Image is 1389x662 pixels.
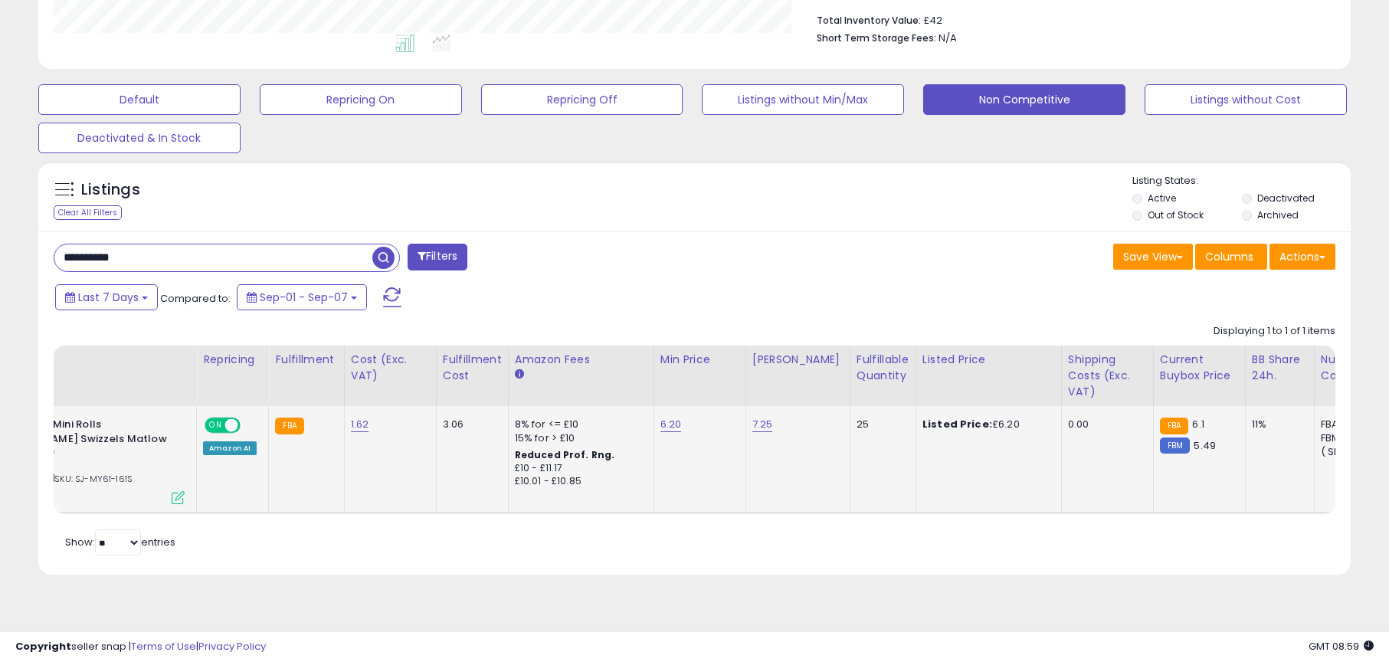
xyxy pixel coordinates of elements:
button: Columns [1195,244,1267,270]
span: OFF [238,419,263,432]
button: Filters [408,244,467,270]
span: | SKU: SJ-MY61-161S [42,473,133,485]
span: 6.1 [1192,417,1204,431]
div: [PERSON_NAME] [752,352,844,368]
span: Columns [1205,249,1253,264]
span: Sep-01 - Sep-07 [260,290,348,305]
div: £10.01 - £10.85 [515,475,642,488]
a: 6.20 [660,417,682,432]
span: Show: entries [65,535,175,549]
div: FBM: 4 [1321,431,1371,445]
button: Sep-01 - Sep-07 [237,284,367,310]
div: Fulfillable Quantity [857,352,909,384]
div: Repricing [203,352,262,368]
div: Fulfillment Cost [443,352,502,384]
div: 15% for > £10 [515,431,642,445]
span: N/A [939,31,957,45]
b: Total Inventory Value: [817,14,921,27]
div: Listed Price [922,352,1055,368]
span: 5.49 [1194,438,1216,453]
div: Num of Comp. [1321,352,1377,384]
div: £6.20 [922,418,1050,431]
button: Actions [1269,244,1335,270]
button: Save View [1113,244,1193,270]
button: Non Competitive [923,84,1125,115]
button: Listings without Min/Max [702,84,904,115]
small: Amazon Fees. [515,368,524,382]
button: Default [38,84,241,115]
label: Active [1148,192,1176,205]
b: Listed Price: [922,417,992,431]
span: ON [206,419,225,432]
div: Displaying 1 to 1 of 1 items [1214,324,1335,339]
div: FBA: 3 [1321,418,1371,431]
button: Repricing On [260,84,462,115]
label: Out of Stock [1148,208,1204,221]
a: 1.62 [351,417,369,432]
div: 8% for <= £10 [515,418,642,431]
div: 25 [857,418,904,431]
button: Repricing Off [481,84,683,115]
div: £10 - £11.17 [515,462,642,475]
span: Compared to: [160,291,231,306]
button: Deactivated & In Stock [38,123,241,153]
a: 7.25 [752,417,773,432]
label: Archived [1257,208,1299,221]
div: BB Share 24h. [1252,352,1308,384]
b: Short Term Storage Fees: [817,31,936,44]
h5: Listings [81,179,140,201]
small: FBA [1160,418,1188,434]
div: 3.06 [443,418,496,431]
div: Amazon AI [203,441,257,455]
small: FBM [1160,438,1190,454]
div: Amazon Fees [515,352,647,368]
span: Last 7 Days [78,290,139,305]
label: Deactivated [1257,192,1315,205]
p: Listing States: [1132,174,1351,188]
div: Cost (Exc. VAT) [351,352,430,384]
div: Min Price [660,352,739,368]
li: £42 [817,10,1324,28]
button: Last 7 Days [55,284,158,310]
div: 0.00 [1068,418,1142,431]
div: 11% [1252,418,1302,431]
div: ( SFP: 1 ) [1321,445,1371,459]
b: Reduced Prof. Rng. [515,448,615,461]
div: Clear All Filters [54,205,122,220]
button: Listings without Cost [1145,84,1347,115]
div: Shipping Costs (Exc. VAT) [1068,352,1147,400]
div: Fulfillment [275,352,337,368]
div: Current Buybox Price [1160,352,1239,384]
small: FBA [275,418,303,434]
